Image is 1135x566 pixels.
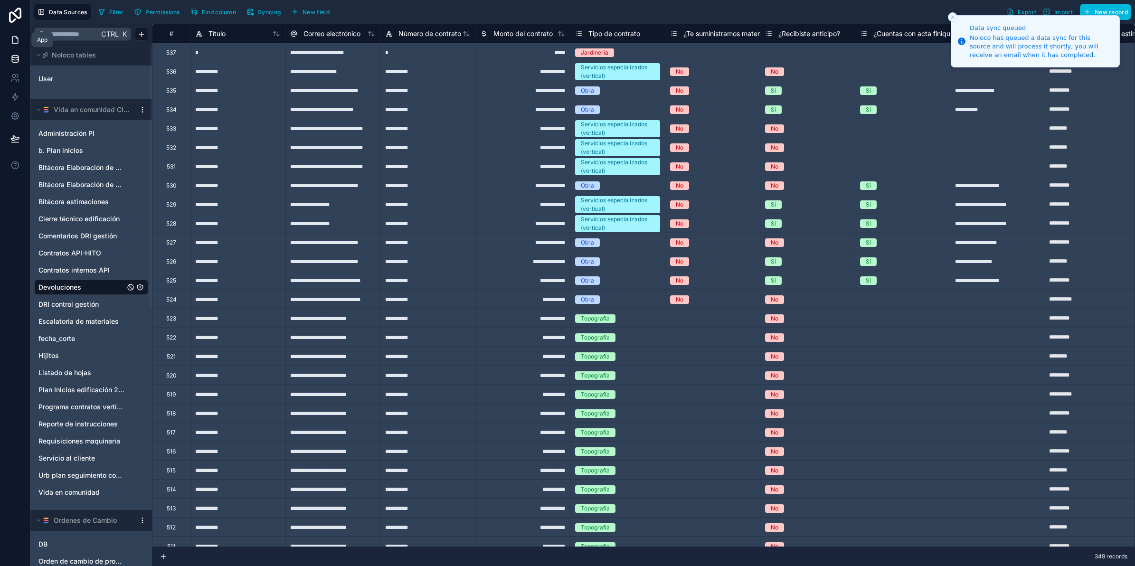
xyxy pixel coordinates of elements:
div: Topografía [581,542,610,551]
div: 529 [166,201,176,208]
span: Contratos API-HITO [38,248,101,258]
span: Requisiciones maquinaria [38,436,120,446]
span: Vida en comunidad CISAC [54,105,131,114]
div: 537 [166,49,176,57]
span: Comentarios DRI gestión [38,231,117,241]
span: Noloco tables [52,50,96,60]
div: Topografía [581,333,610,342]
div: User [34,71,148,86]
a: Devoluciones [38,283,125,292]
button: Close toast [948,12,957,22]
div: No [771,352,778,361]
div: No [771,390,778,399]
span: Permissions [145,9,180,16]
span: fecha_corte [38,334,75,343]
a: DB [38,539,125,549]
div: Bitácora estimaciones [34,194,148,209]
div: Data sync queued [970,23,1112,33]
div: No [676,219,683,228]
div: Obra [581,181,594,190]
span: User [38,74,53,84]
div: No [771,162,778,171]
button: Export [1003,4,1040,20]
div: No [771,523,778,532]
div: 533 [166,125,176,132]
div: Cierre técnico edificación [34,211,148,226]
a: Bitácora Elaboración de Contratos Vertical [38,180,125,189]
div: Obra [581,257,594,266]
span: Vida en comunidad [38,488,100,497]
div: 523 [166,315,176,322]
button: New field [288,5,333,19]
div: No [676,143,683,152]
div: Topografía [581,466,610,475]
span: K [121,31,128,38]
a: Urb plan seguimiento contratos 2024 [38,471,125,480]
div: 536 [166,68,176,75]
div: 517 [167,429,176,436]
div: 519 [167,391,176,398]
div: Sí [771,86,776,95]
span: Hijitos [38,351,59,360]
div: No [771,314,778,323]
div: No [676,200,683,209]
div: No [676,162,683,171]
div: Escalatoria de materiales [34,314,148,329]
a: Requisiciones maquinaria [38,436,125,446]
button: New record [1080,4,1131,20]
span: ¿Cuentas con acta finiquito? [873,29,961,38]
div: No [771,238,778,247]
a: Listado de hojas [38,368,125,377]
div: Obra [581,276,594,285]
div: 520 [166,372,177,379]
div: No [771,428,778,437]
div: 534 [166,106,177,113]
div: No [676,276,683,285]
div: Sí [771,276,776,285]
div: Topografía [581,371,610,380]
div: No [676,257,683,266]
div: No [771,485,778,494]
div: Bitácora Elaboración de Contratos Vertical [34,177,148,192]
div: 532 [166,144,176,151]
span: Plan Inicios edificación 2024 [38,385,125,395]
div: No [676,105,683,114]
span: Título [208,29,226,38]
div: Sí [771,219,776,228]
div: Sí [866,238,871,247]
div: 535 [166,87,176,94]
div: 528 [166,220,176,227]
a: DRI control gestión [38,300,125,309]
span: Find column [202,9,236,16]
div: No [771,181,778,190]
span: Devoluciones [38,283,81,292]
a: New record [1076,4,1131,20]
div: No [771,504,778,513]
div: No [676,124,683,133]
div: Comentarios DRI gestión [34,228,148,244]
a: Permissions [131,5,187,19]
div: Obra [581,105,594,114]
button: Filter [95,5,127,19]
span: Data Sources [49,9,87,16]
a: Contratos API-HITO [38,248,125,258]
div: No [676,67,683,76]
div: No [771,295,778,304]
div: Sí [866,105,871,114]
button: Import [1040,4,1076,20]
div: b. Plan inicios [34,143,148,158]
a: Servicio al cliente [38,453,125,463]
div: Topografía [581,485,610,494]
div: Programa contratos vertical [34,399,148,415]
div: 515 [167,467,176,474]
span: Correo electrónico [303,29,360,38]
span: Bitácora estimaciones [38,197,109,207]
div: No [771,542,778,551]
a: fecha_corte [38,334,125,343]
div: No [676,181,683,190]
a: Bitácora Elaboración de Contratos [38,163,125,172]
div: fecha_corte [34,331,148,346]
div: No [676,238,683,247]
